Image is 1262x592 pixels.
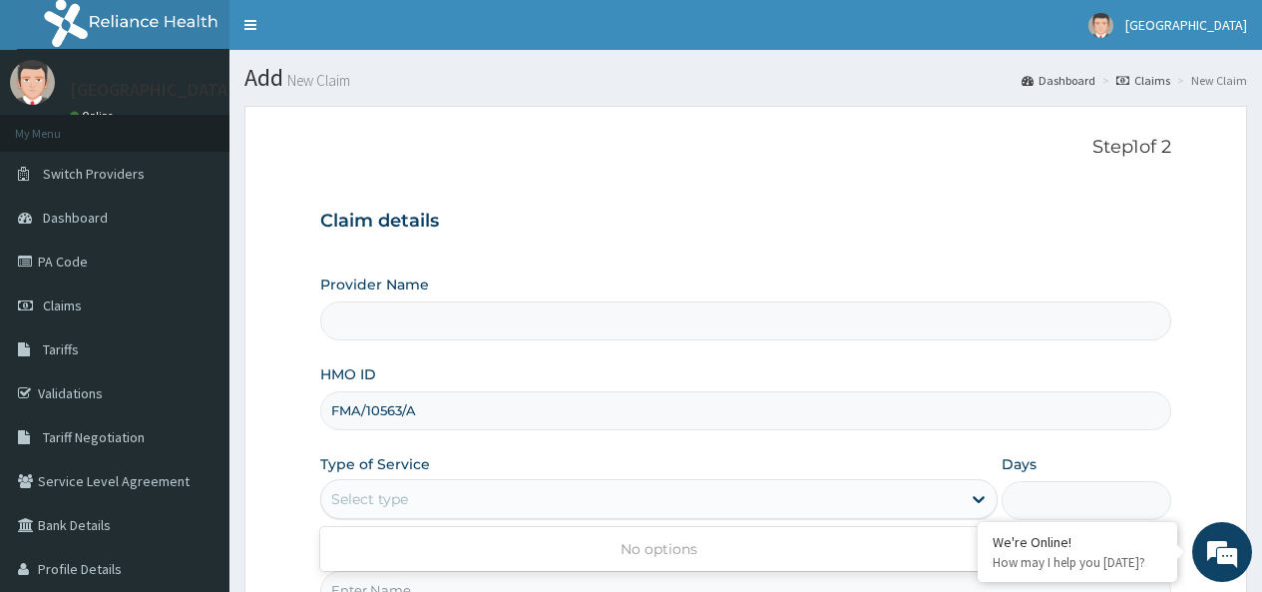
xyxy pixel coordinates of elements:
h3: Claim details [320,211,1171,233]
a: Claims [1116,72,1170,89]
label: Days [1002,454,1037,474]
label: HMO ID [320,364,376,384]
p: [GEOGRAPHIC_DATA] [70,81,234,99]
p: Step 1 of 2 [320,137,1171,159]
span: Tariffs [43,340,79,358]
label: Type of Service [320,454,430,474]
a: Dashboard [1022,72,1095,89]
li: New Claim [1172,72,1247,89]
span: [GEOGRAPHIC_DATA] [1125,16,1247,34]
input: Enter HMO ID [320,391,1171,430]
a: Online [70,109,118,123]
p: How may I help you today? [993,554,1162,571]
div: We're Online! [993,533,1162,551]
label: Provider Name [320,275,429,295]
span: Switch Providers [43,165,145,183]
img: User Image [1088,13,1113,38]
div: No options [320,531,998,567]
span: Tariff Negotiation [43,428,145,446]
span: Dashboard [43,209,108,227]
small: New Claim [283,73,350,88]
span: Claims [43,296,82,314]
img: User Image [10,60,55,105]
div: Select type [331,489,408,509]
h1: Add [244,65,1247,91]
